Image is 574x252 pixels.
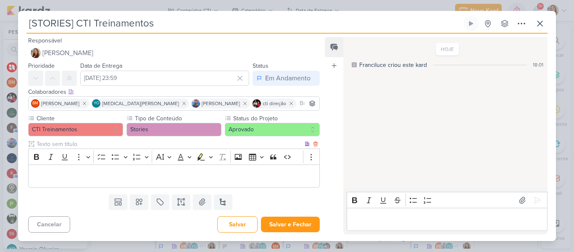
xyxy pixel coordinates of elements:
p: BM [32,101,38,106]
img: cti direção [253,99,261,108]
button: [PERSON_NAME] [28,45,320,61]
span: cti direção [263,100,286,107]
img: Franciluce Carvalho [31,48,41,58]
button: CTI Treinamentos [28,123,123,136]
label: Status [253,62,269,69]
button: Em Andamento [253,71,320,86]
label: Data de Entrega [80,62,122,69]
div: Yasmin Oliveira [92,99,100,108]
div: Ligar relógio [468,20,474,27]
button: Aprovado [225,123,320,136]
div: Este log é visível à todos no kard [352,62,357,67]
div: Colaboradores [28,88,320,96]
img: Guilherme Savio [192,99,200,108]
label: Cliente [36,114,123,123]
div: 18:01 [533,61,543,69]
label: Tipo de Conteúdo [134,114,221,123]
div: Editor editing area: main [347,208,548,231]
input: Texto sem título [35,140,303,149]
button: Stories [126,123,221,136]
div: Em Andamento [265,73,311,83]
span: [PERSON_NAME] [41,100,79,107]
input: Buscar [298,98,318,109]
p: YO [94,101,99,106]
span: [PERSON_NAME] [202,100,240,107]
button: Salvar [217,216,258,233]
input: Kard Sem Título [26,16,462,31]
span: [PERSON_NAME] [42,48,93,58]
div: Editor editing area: main [28,164,320,188]
div: Editor toolbar [347,192,548,208]
label: Prioridade [28,62,55,69]
div: Editor toolbar [28,149,320,165]
input: Select a date [80,71,249,86]
label: Status do Projeto [232,114,320,123]
label: Responsável [28,37,62,44]
button: Cancelar [28,216,70,233]
button: Salvar e Fechar [261,217,320,232]
span: [MEDICAL_DATA][PERSON_NAME] [102,100,179,107]
div: Beth Monteiro [31,99,39,108]
div: Franciluce criou este kard [359,61,427,69]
